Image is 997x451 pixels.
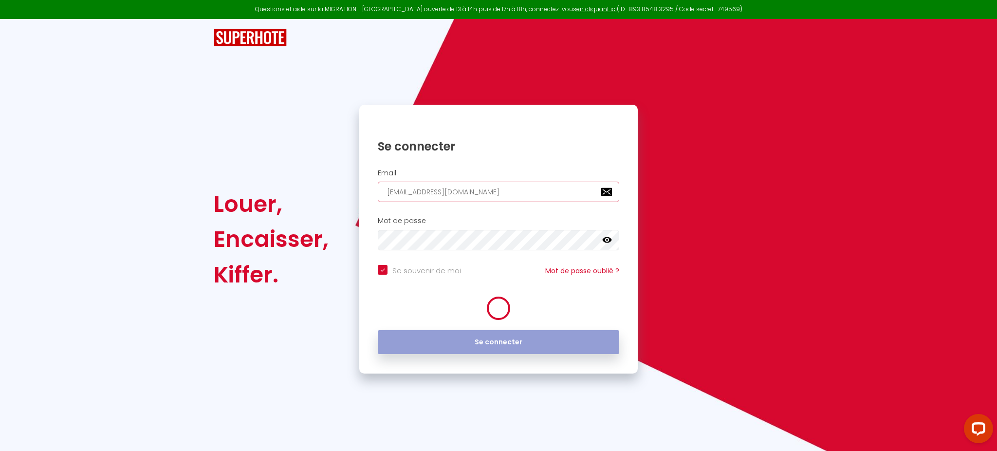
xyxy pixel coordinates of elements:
h2: Email [378,169,619,177]
iframe: LiveChat chat widget [956,410,997,451]
h1: Se connecter [378,139,619,154]
div: Kiffer. [214,257,329,292]
div: Louer, [214,187,329,222]
button: Se connecter [378,330,619,355]
h2: Mot de passe [378,217,619,225]
img: SuperHote logo [214,29,287,47]
a: en cliquant ici [576,5,617,13]
input: Ton Email [378,182,619,202]
div: Encaisser, [214,222,329,257]
a: Mot de passe oublié ? [545,266,619,276]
